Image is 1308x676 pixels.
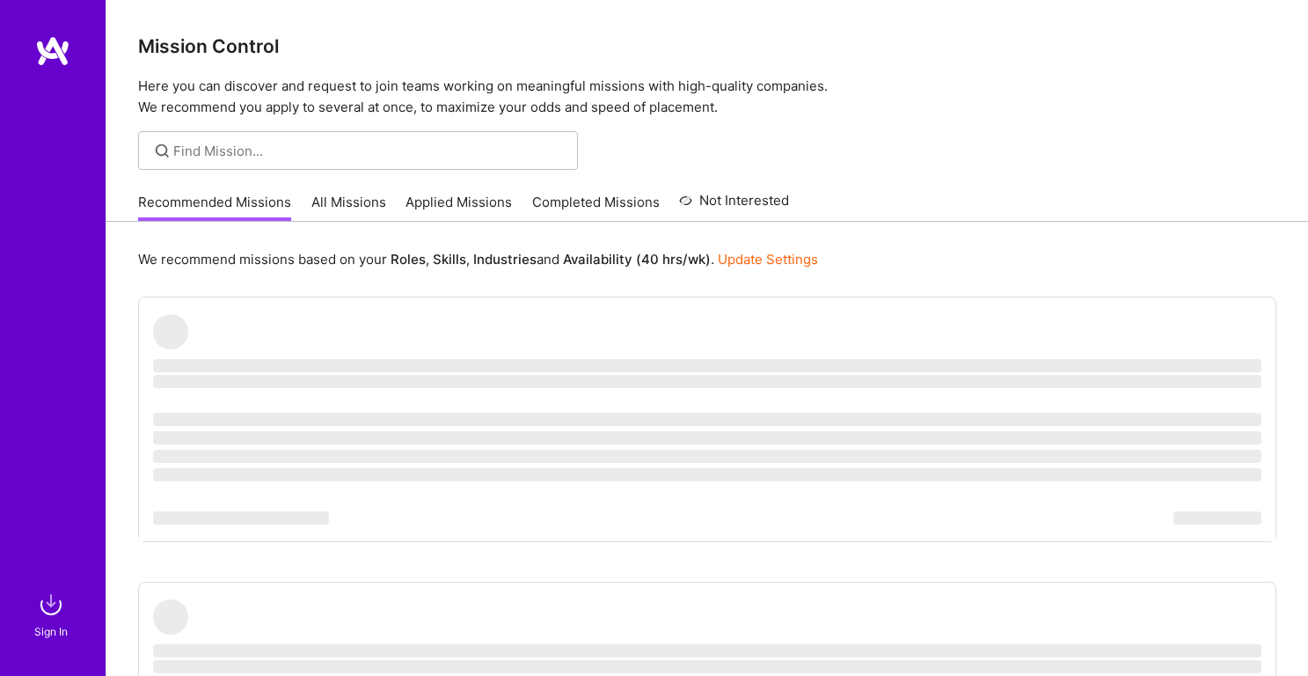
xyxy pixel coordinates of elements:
[138,76,1276,118] p: Here you can discover and request to join teams working on meaningful missions with high-quality ...
[473,251,537,268] b: Industries
[37,587,69,641] a: sign inSign In
[311,193,386,222] a: All Missions
[406,193,512,222] a: Applied Missions
[35,35,70,67] img: logo
[138,35,1276,57] h3: Mission Control
[138,193,291,222] a: Recommended Missions
[152,141,172,161] i: icon SearchGrey
[532,193,660,222] a: Completed Missions
[563,251,711,268] b: Availability (40 hrs/wk)
[34,622,68,641] div: Sign In
[718,251,818,268] a: Update Settings
[679,190,789,222] a: Not Interested
[138,250,818,268] p: We recommend missions based on your , , and .
[33,587,69,622] img: sign in
[173,142,565,160] input: Find Mission...
[391,251,426,268] b: Roles
[433,251,466,268] b: Skills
